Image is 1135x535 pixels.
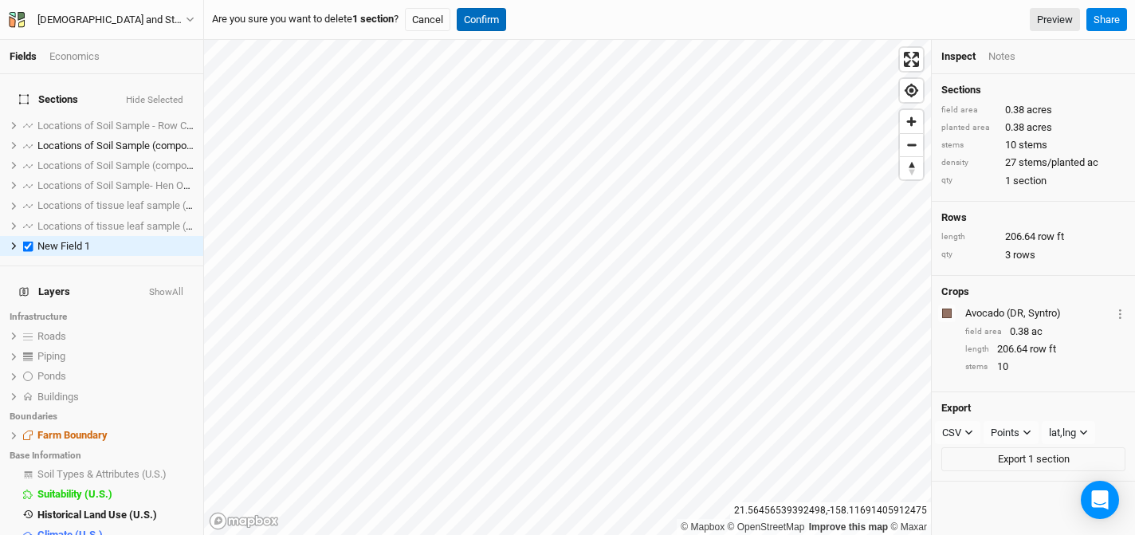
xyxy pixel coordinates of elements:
span: Reset bearing to north [900,157,923,179]
canvas: Map [204,40,931,535]
span: Are you sure you want to delete ? [212,12,399,26]
div: stems [965,361,989,373]
div: Buildings [37,391,194,403]
span: Piping [37,350,65,362]
span: acres [1027,120,1052,135]
span: Zoom out [900,134,923,156]
div: Roads [37,330,194,343]
span: New Field 1 [37,240,90,252]
button: Find my location [900,79,923,102]
span: Suitability (U.S.) [37,488,112,500]
div: density [941,157,997,169]
span: row ft [1030,342,1056,356]
div: 0.38 [965,325,1125,339]
a: Mapbox [681,521,725,533]
span: row ft [1038,230,1064,244]
button: CSV [935,421,980,445]
div: Open Intercom Messenger [1081,481,1119,519]
span: rows [1013,248,1035,262]
span: stems/planted ac [1019,155,1098,170]
div: field area [941,104,997,116]
a: Preview [1030,8,1080,32]
div: 206.64 [941,230,1125,244]
div: Inspect [941,49,976,64]
h4: Export [941,402,1125,415]
span: Locations of Soil Sample- Hen Operation [37,179,220,191]
span: ac [1031,325,1043,339]
div: 27 [941,155,1125,170]
div: Economics [49,49,100,64]
div: Locations of tissue leaf sample (composite) -Mango Row 1 [37,199,194,212]
button: lat,lng [1042,421,1095,445]
button: Reset bearing to north [900,156,923,179]
div: CSV [942,425,961,441]
div: 21.56456539392498 , -158.11691405912475 [730,502,931,519]
div: stems [941,140,997,151]
div: [DEMOGRAPHIC_DATA] and Steph [37,12,186,28]
div: length [965,344,989,356]
div: Locations of tissue leaf sample (composite)- Mango Row 2 [37,220,194,233]
span: Roads [37,330,66,342]
span: Sections [19,93,78,106]
span: Buildings [37,391,79,403]
span: Soil Types & Attributes (U.S.) [37,468,167,480]
button: ShowAll [148,287,184,298]
div: 0.38 [941,103,1125,117]
a: Improve this map [809,521,888,533]
span: Layers [19,285,70,298]
b: 1 section [352,13,394,25]
h4: Sections [941,84,1125,96]
div: Locations of Soil Sample (composite) - Mango Row 2 [37,140,194,152]
div: Historical Land Use (U.S.) [37,509,194,521]
div: Points [991,425,1019,441]
button: Hide Selected [125,95,184,106]
button: Enter fullscreen [900,48,923,71]
span: Locations of Soil Sample (composite) - [GEOGRAPHIC_DATA] 2 [37,140,320,151]
div: planted area [941,122,997,134]
span: stems [1019,138,1047,152]
button: [DEMOGRAPHIC_DATA] and Steph [8,11,195,29]
h4: Crops [941,285,969,298]
a: Fields [10,50,37,62]
button: Crop Usage [1115,304,1125,322]
div: 206.64 [965,342,1125,356]
div: length [941,231,997,243]
div: 3 [941,248,1125,262]
span: acres [1027,103,1052,117]
div: Christian and Steph [37,12,186,28]
div: Avocado (DR, Syntro) [965,306,1112,321]
button: Zoom in [900,110,923,133]
div: Soil Types & Attributes (U.S.) [37,468,194,481]
div: New Field 1 [37,240,194,253]
div: 0.38 [941,120,1125,135]
span: Locations of Soil Sample (composite)- [GEOGRAPHIC_DATA] 1 [37,159,318,171]
span: Locations of tissue leaf sample (composite) -Mango Row 1 [37,199,304,211]
div: 10 [965,360,1125,374]
a: Maxar [890,521,927,533]
span: Locations of Soil Sample - Row Crop Field [37,120,225,132]
button: Cancel [405,8,450,32]
button: Points [984,421,1039,445]
div: Notes [988,49,1015,64]
button: Zoom out [900,133,923,156]
div: Suitability (U.S.) [37,488,194,501]
div: 10 [941,138,1125,152]
h4: Rows [941,211,1125,224]
button: Confirm [457,8,506,32]
button: Share [1086,8,1127,32]
div: 1 [941,174,1125,188]
span: Locations of tissue leaf sample (composite)- Mango Row 2 [37,220,304,232]
span: section [1013,174,1047,188]
a: OpenStreetMap [728,521,805,533]
div: Locations of Soil Sample (composite)- Mango Row 1 [37,159,194,172]
span: Farm Boundary [37,429,108,441]
div: field area [965,326,1002,338]
div: Piping [37,350,194,363]
div: qty [941,249,997,261]
span: Ponds [37,370,66,382]
div: Farm Boundary [37,429,194,442]
div: qty [941,175,997,187]
button: Export 1 section [941,447,1125,471]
